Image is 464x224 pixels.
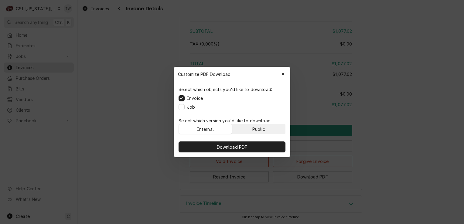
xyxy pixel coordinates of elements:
[179,141,285,152] button: Download PDF
[179,117,285,124] p: Select which version you'd like to download:
[197,126,214,132] div: Internal
[216,144,249,150] span: Download PDF
[179,86,272,93] p: Select which objects you'd like to download:
[252,126,265,132] div: Public
[187,95,203,101] label: Invoice
[174,67,290,81] div: Customize PDF Download
[187,104,195,110] label: Job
